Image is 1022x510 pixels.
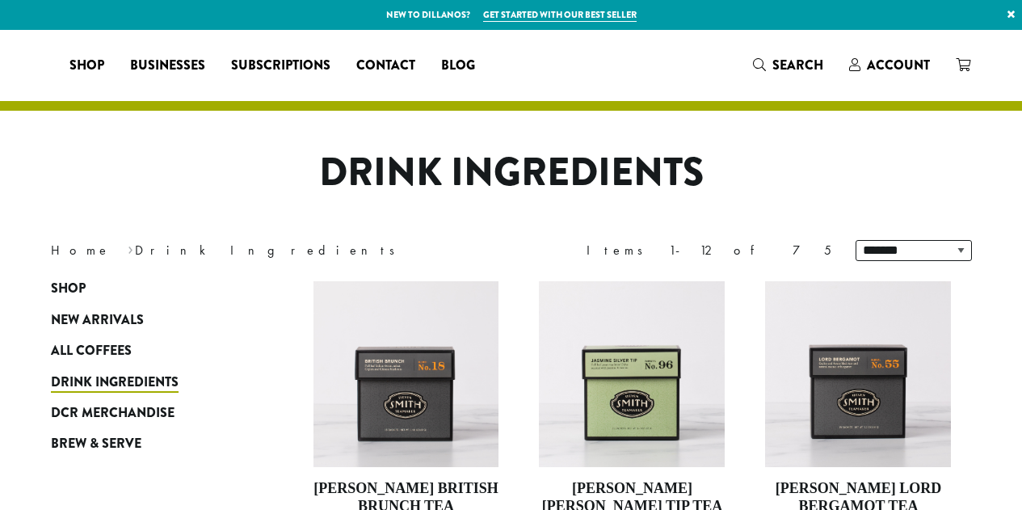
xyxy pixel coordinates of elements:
[51,241,487,260] nav: Breadcrumb
[51,403,175,424] span: DCR Merchandise
[51,341,132,361] span: All Coffees
[51,428,245,459] a: Brew & Serve
[51,398,245,428] a: DCR Merchandise
[57,53,117,78] a: Shop
[772,56,823,74] span: Search
[587,241,831,260] div: Items 1-12 of 75
[441,56,475,76] span: Blog
[128,235,133,260] span: ›
[356,56,415,76] span: Contact
[51,305,245,335] a: New Arrivals
[765,281,951,467] img: Lord-Bergamot-Signature-Black-Carton-2023-1.jpg
[130,56,205,76] span: Businesses
[313,281,498,467] img: British-Brunch-Signature-Black-Carton-2023-2.jpg
[539,281,725,467] img: Jasmine-Silver-Tip-Signature-Green-Carton-2023.jpg
[51,335,245,366] a: All Coffees
[51,279,86,299] span: Shop
[51,242,111,259] a: Home
[51,366,245,397] a: Drink Ingredients
[231,56,330,76] span: Subscriptions
[51,273,245,304] a: Shop
[39,150,984,196] h1: Drink Ingredients
[69,56,104,76] span: Shop
[483,8,637,22] a: Get started with our best seller
[51,310,144,331] span: New Arrivals
[867,56,930,74] span: Account
[51,434,141,454] span: Brew & Serve
[51,373,179,393] span: Drink Ingredients
[740,52,836,78] a: Search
